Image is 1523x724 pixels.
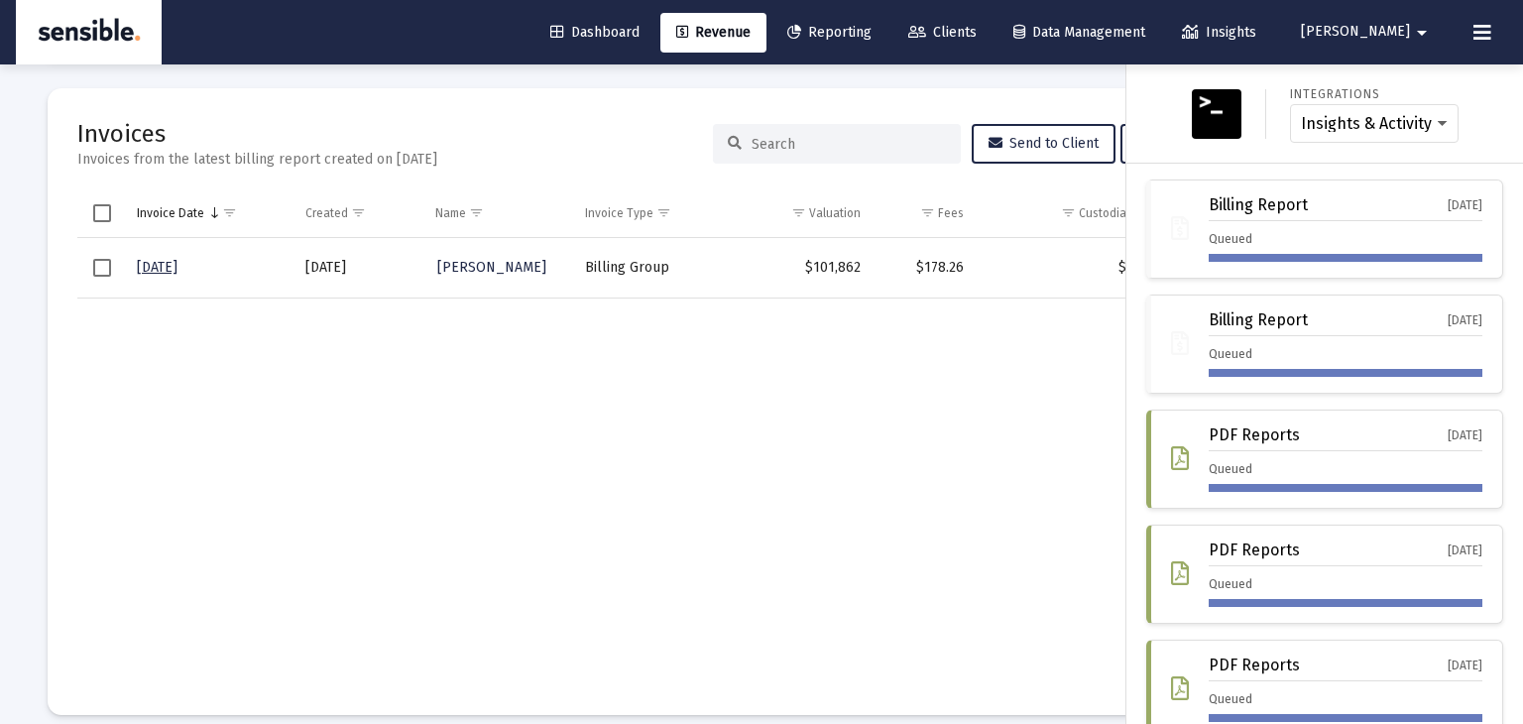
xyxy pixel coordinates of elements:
span: Dashboard [550,24,640,41]
span: [PERSON_NAME] [1301,24,1410,41]
span: Insights [1182,24,1256,41]
a: Reporting [771,13,887,53]
mat-icon: arrow_drop_down [1410,13,1434,53]
img: Dashboard [31,13,147,53]
a: Insights [1166,13,1272,53]
a: Clients [892,13,993,53]
a: Revenue [660,13,766,53]
span: Revenue [676,24,751,41]
a: Dashboard [534,13,655,53]
span: Clients [908,24,977,41]
a: Data Management [997,13,1161,53]
span: Data Management [1013,24,1145,41]
button: [PERSON_NAME] [1277,12,1458,52]
span: Reporting [787,24,872,41]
